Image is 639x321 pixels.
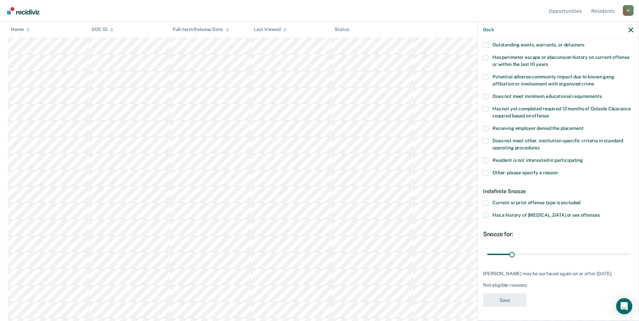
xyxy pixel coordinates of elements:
div: Not eligible reasons: [483,282,633,288]
div: H [623,5,634,16]
span: Other: please specify a reason [492,170,558,175]
span: Has not yet completed required 12 months of Outside Clearance required based on offense [492,106,631,118]
div: Status [334,27,349,33]
div: Open Intercom Messenger [616,298,632,314]
button: Profile dropdown button [623,5,634,16]
span: Has a history of [MEDICAL_DATA] or sex offenses [492,212,600,218]
div: Full-term Release Date [173,27,229,33]
img: Recidiviz [7,7,39,14]
span: Receiving employer denied the placement [492,126,584,131]
div: Indefinite Snooze [483,183,633,200]
span: Does not meet other, institution-specific criteria in standard operating procedures [492,138,623,150]
span: Does not meet minimum educational requirements [492,94,602,99]
span: Resident is not interested in participating [492,157,583,163]
div: [PERSON_NAME] may be surfaced again on or after [DATE]. [483,271,633,277]
button: Save [483,293,526,307]
div: DOC ID [92,27,113,33]
span: Current or prior offense type is excluded [492,200,580,205]
span: Potential adverse community impact due to known gang affiliation or involvement with organized crime [492,74,614,86]
div: Name [11,27,30,33]
span: Has perimeter escape or absconsion history on current offense or within the last 10 years [492,55,629,67]
div: Snooze for: [483,230,633,238]
button: Back [483,27,494,33]
div: Last Viewed [254,27,286,33]
span: Outstanding wants, warrants, or detainers [492,42,584,47]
